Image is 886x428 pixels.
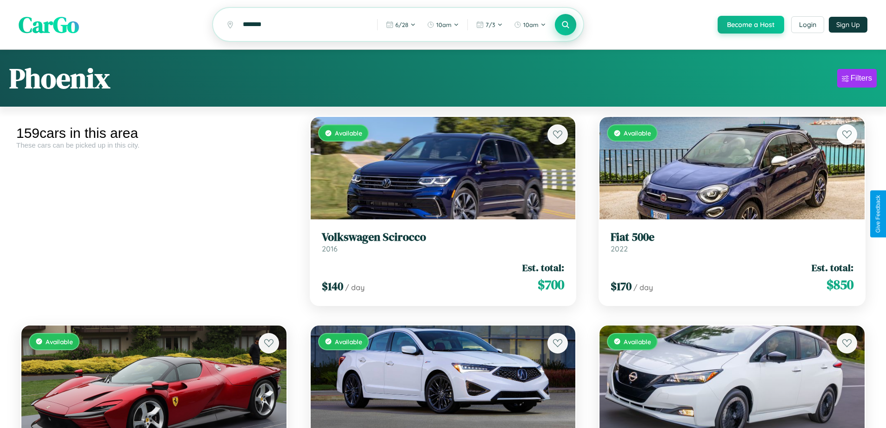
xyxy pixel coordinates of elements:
[624,129,651,137] span: Available
[335,129,362,137] span: Available
[16,141,292,149] div: These cars can be picked up in this city.
[611,244,628,253] span: 2022
[718,16,784,34] button: Become a Host
[523,21,539,28] span: 10am
[19,9,79,40] span: CarGo
[322,279,343,294] span: $ 140
[538,275,564,294] span: $ 700
[826,275,853,294] span: $ 850
[322,231,565,244] h3: Volkswagen Scirocco
[9,59,110,97] h1: Phoenix
[633,283,653,292] span: / day
[422,17,464,32] button: 10am
[322,244,338,253] span: 2016
[522,261,564,274] span: Est. total:
[624,338,651,346] span: Available
[875,195,881,233] div: Give Feedback
[611,231,853,244] h3: Fiat 500e
[812,261,853,274] span: Est. total:
[611,231,853,253] a: Fiat 500e2022
[486,21,495,28] span: 7 / 3
[611,279,632,294] span: $ 170
[436,21,452,28] span: 10am
[472,17,507,32] button: 7/3
[395,21,408,28] span: 6 / 28
[16,125,292,141] div: 159 cars in this area
[46,338,73,346] span: Available
[322,231,565,253] a: Volkswagen Scirocco2016
[509,17,551,32] button: 10am
[829,17,867,33] button: Sign Up
[381,17,420,32] button: 6/28
[791,16,824,33] button: Login
[837,69,877,88] button: Filters
[345,283,365,292] span: / day
[851,74,872,83] div: Filters
[335,338,362,346] span: Available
